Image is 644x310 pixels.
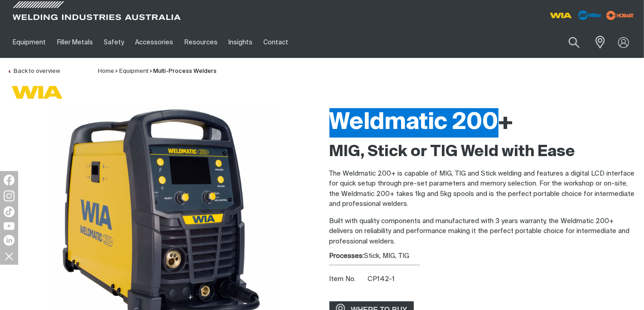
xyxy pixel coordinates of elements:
h1: Weldmatic 200+ [329,108,637,138]
a: Accessories [130,27,179,58]
p: The Weldmatic 200+ is capable of MIG, TIG and Stick welding and features a digital LCD interface ... [329,169,637,210]
a: Back to overview of Multi-Process Welders [7,68,60,74]
nav: Main [7,27,479,58]
h2: MIG, Stick or TIG Weld with Ease [329,142,637,162]
span: CP142-1 [368,276,395,282]
a: Safety [98,27,130,58]
img: Instagram [4,191,15,201]
img: Facebook [4,175,15,186]
a: Equipment [7,27,51,58]
img: hide socials [1,248,17,264]
img: LinkedIn [4,235,15,246]
img: TikTok [4,206,15,217]
div: Stick, MIG, TIG [329,251,637,262]
strong: Processes: [329,253,364,259]
a: Home [98,68,114,74]
img: miller [604,9,637,22]
span: Item No. [329,274,366,285]
a: Contact [258,27,294,58]
a: Resources [179,27,223,58]
nav: Breadcrumb [98,67,217,76]
a: Filler Metals [51,27,98,58]
a: Multi-Process Welders [153,68,217,74]
img: YouTube [4,222,15,230]
a: Equipment [119,68,149,74]
p: Built with quality components and manufactured with 3 years warranty, the Weldmatic 200+ delivers... [329,216,637,247]
button: Search products [559,32,590,53]
input: Product name or item number... [547,32,590,53]
a: Insights [223,27,258,58]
